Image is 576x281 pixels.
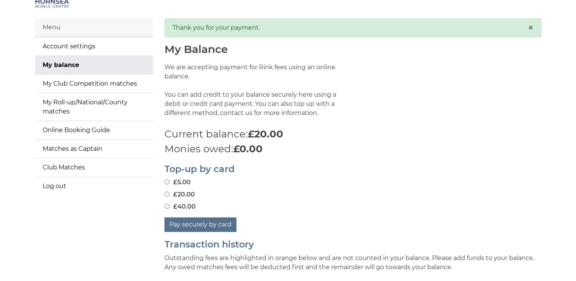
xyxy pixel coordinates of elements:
a: Log out [35,177,153,195]
label: £40.00 [164,202,196,211]
a: My Roll-up/National/County matches [35,93,153,121]
div: Menu [35,18,153,37]
span: × [528,22,533,33]
a: Matches as Captain [35,140,153,158]
button: Pay securely by card [164,217,236,232]
p: Monies owed: [164,142,541,156]
a: Club Matches [35,158,153,177]
a: Online Booking Guide [35,121,153,139]
label: £20.00 [164,190,195,199]
strong: £20.00 [248,128,283,140]
input: £40.00 [164,204,169,209]
a: Account settings [35,37,153,56]
input: £20.00 [164,192,169,196]
a: My Club Competition matches [35,75,153,93]
p: Outstanding fees are highlighted in orange below and are not counted in your balance. Please add ... [164,254,541,272]
h2: Transaction history [164,239,541,249]
h2: Top-up by card [164,164,541,174]
h1: My Balance [164,43,541,55]
button: Close [528,23,533,32]
p: We are accepting payment for Rink fees using an online balance. You can add credit to your balanc... [164,63,347,127]
label: £5.00 [164,178,191,187]
div: Thank you for your payment. [164,18,541,37]
p: Current balance: [164,127,541,142]
strong: £0.00 [233,143,263,155]
a: My balance [35,56,153,74]
input: £5.00 [164,179,169,184]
